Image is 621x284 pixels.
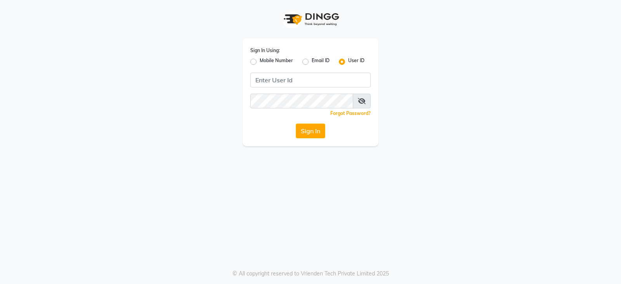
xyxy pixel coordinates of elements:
[348,57,364,66] label: User ID
[312,57,330,66] label: Email ID
[296,124,325,138] button: Sign In
[250,94,353,108] input: Username
[250,73,371,87] input: Username
[279,8,342,31] img: logo1.svg
[250,47,280,54] label: Sign In Using:
[260,57,293,66] label: Mobile Number
[330,110,371,116] a: Forgot Password?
